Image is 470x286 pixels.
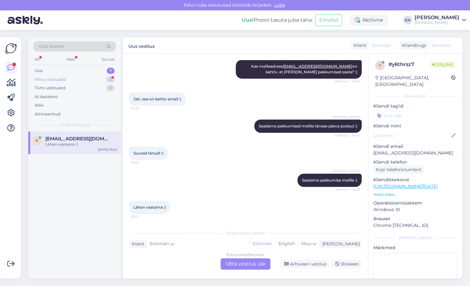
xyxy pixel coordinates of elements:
div: KA [403,16,412,25]
div: [PERSON_NAME] [320,241,360,247]
span: k [36,138,38,143]
button: Emailid [315,14,342,26]
a: [EMAIL_ADDRESS][DOMAIN_NAME] [283,64,352,69]
p: Brauser [373,216,457,222]
span: Muu [302,241,311,246]
span: Estonian [432,42,451,49]
span: 16:22 [131,214,155,219]
span: Jah, see on kehtiv email :) [133,97,181,101]
div: Uus [35,68,43,74]
div: English [275,239,298,249]
span: Estonian [372,42,391,49]
p: Märkmed [373,244,457,251]
span: Uued vestlused [60,122,89,128]
span: Saadame pakkumised meilile tänase päeva jooksul :) [259,124,357,128]
input: Lisa tag [373,111,457,120]
div: Kliendi info [373,93,457,99]
div: Blokeeri [331,260,362,268]
span: Nähtud ✓ 15:44 [335,133,360,138]
span: 15:43 [131,106,155,111]
div: [DATE] 16:22 [98,147,117,152]
div: [GEOGRAPHIC_DATA], [GEOGRAPHIC_DATA] [375,75,451,88]
p: Chrome [TECHNICAL_ID] [373,222,457,229]
span: 15:44 [131,160,155,165]
div: Klient [129,241,144,247]
div: Tiimi vestlused [35,85,65,91]
p: Windows 10 [373,206,457,213]
img: Askly Logo [5,42,17,54]
div: Arhiveeritud [35,111,60,117]
div: # y6thrsz7 [388,61,430,68]
div: [DOMAIN_NAME] [415,20,459,25]
span: [PERSON_NAME] [333,169,360,173]
span: Otsi kliente [39,43,64,50]
label: Uus vestlus [128,41,155,50]
div: Kõik [35,102,44,109]
span: Suured tänud! :) [133,151,163,155]
a: [PERSON_NAME][DOMAIN_NAME] [415,15,466,25]
div: Estonian [250,239,275,249]
b: Uus! [242,17,254,23]
p: Kliendi tag'id [373,103,457,109]
div: Valige keel ja vastake [129,230,362,236]
p: Klienditeekond [373,177,457,183]
div: Lähen vaatama :) [45,142,117,147]
span: [PERSON_NAME] [333,115,360,119]
span: Online [430,61,456,68]
div: Socials [100,55,116,64]
span: Kas meiliaadress on kehtiv, et [PERSON_NAME] pakkumised saata? :) [251,64,358,74]
div: All [33,55,41,64]
div: [PERSON_NAME] [373,235,457,241]
span: Nähtud ✓ 15:40 [335,79,360,84]
p: Kliendi nimi [373,123,457,129]
div: 3 [106,76,115,83]
p: [EMAIL_ADDRESS][DOMAIN_NAME] [373,150,457,156]
span: Luba [272,2,287,8]
p: Operatsioonisüsteem [373,200,457,206]
div: Proovi tasuta juba täna: [242,16,313,24]
div: Küsi telefoninumbrit [373,165,424,174]
div: Arhiveeri vestlus [280,260,329,268]
div: 3 [106,85,115,91]
span: Lähen vaatama :) [133,205,166,210]
div: Klienditugi [399,42,426,49]
div: Klient [351,42,366,49]
span: Nähtud ✓ 15:59 [336,187,360,192]
span: y [379,63,381,68]
div: Estonian to Estonian [227,252,264,258]
span: kristaviigimae@gmail.com [45,136,111,142]
p: Vaata edasi ... [373,192,457,197]
div: AI Assistent [35,94,58,100]
span: Estonian [150,240,169,247]
div: 1 [107,68,115,74]
div: Minu vestlused [35,76,66,83]
div: Aktiivne [350,14,388,26]
div: Võta vestlus üle [221,258,270,270]
div: [PERSON_NAME] [415,15,459,20]
p: Kliendi email [373,143,457,150]
input: Lisa nimi [374,132,450,139]
div: Web [65,55,76,64]
a: [URL][DOMAIN_NAME][DATE] [373,183,438,189]
p: Kliendi telefon [373,159,457,165]
span: Saatsime pakkumise meilile :) [302,178,357,182]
